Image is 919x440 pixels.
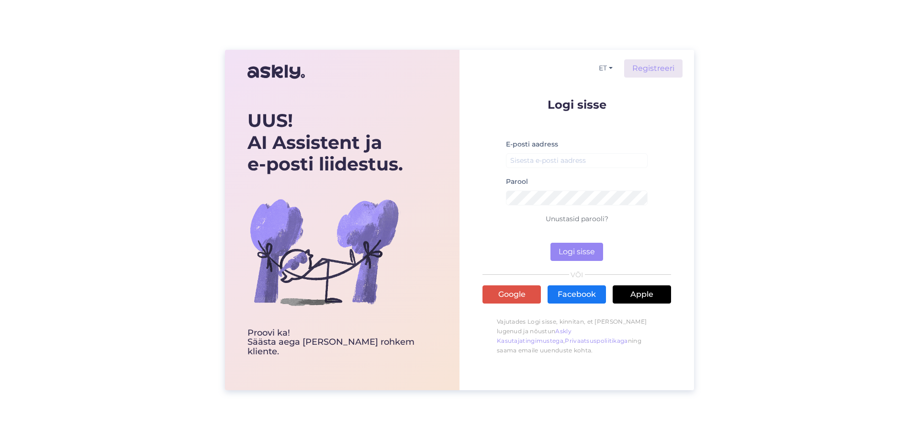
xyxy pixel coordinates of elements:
img: Askly [247,60,305,83]
p: Vajutades Logi sisse, kinnitan, et [PERSON_NAME] lugenud ja nõustun , ning saama emaile uuenduste... [482,312,671,360]
a: Facebook [548,285,606,304]
div: UUS! AI Assistent ja e-posti liidestus. [247,110,437,175]
p: Logi sisse [482,99,671,111]
span: VÕI [569,271,585,278]
label: E-posti aadress [506,139,558,149]
button: Logi sisse [550,243,603,261]
input: Sisesta e-posti aadress [506,153,648,168]
label: Parool [506,177,528,187]
a: Privaatsuspoliitikaga [565,337,628,344]
a: Registreeri [624,59,683,78]
a: Google [482,285,541,304]
img: bg-askly [247,175,401,328]
a: Apple [613,285,671,304]
div: Proovi ka! Säästa aega [PERSON_NAME] rohkem kliente. [247,328,437,357]
a: Askly Kasutajatingimustega [497,327,572,344]
button: ET [595,61,616,75]
a: Unustasid parooli? [546,214,608,223]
